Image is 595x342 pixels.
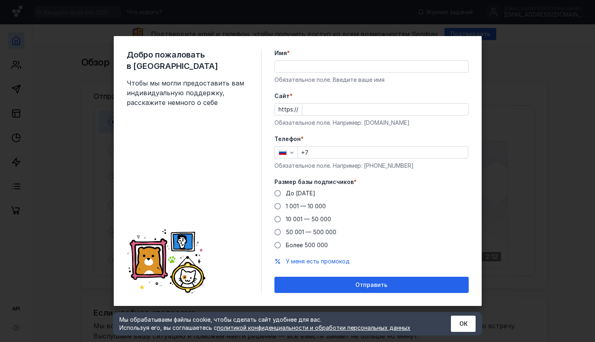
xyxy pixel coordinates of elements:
button: ОК [451,316,476,332]
span: Телефон [274,135,301,143]
span: Отправить [355,282,387,289]
span: Cайт [274,92,290,100]
span: Чтобы мы могли предоставить вам индивидуальную поддержку, расскажите немного о себе [127,78,248,107]
span: Имя [274,49,287,57]
div: Обязательное поле. Например: [PHONE_NUMBER] [274,162,469,170]
div: Обязательное поле. Например: [DOMAIN_NAME] [274,119,469,127]
span: У меня есть промокод [286,258,350,265]
a: политикой конфиденциальности и обработки персональных данных [217,324,410,331]
span: До [DATE] [286,190,315,197]
span: 1 001 — 10 000 [286,203,326,209]
span: Размер базы подписчиков [274,178,354,186]
div: Мы обрабатываем файлы cookie, чтобы сделать сайт удобнее для вас. Используя его, вы соглашаетесь c [119,316,431,332]
button: У меня есть промокод [286,257,350,265]
span: Добро пожаловать в [GEOGRAPHIC_DATA] [127,49,248,72]
span: 10 001 — 50 000 [286,216,331,222]
div: Обязательное поле. Введите ваше имя [274,76,469,84]
span: 50 001 — 500 000 [286,229,336,235]
button: Отправить [274,277,469,293]
span: Более 500 000 [286,242,328,248]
